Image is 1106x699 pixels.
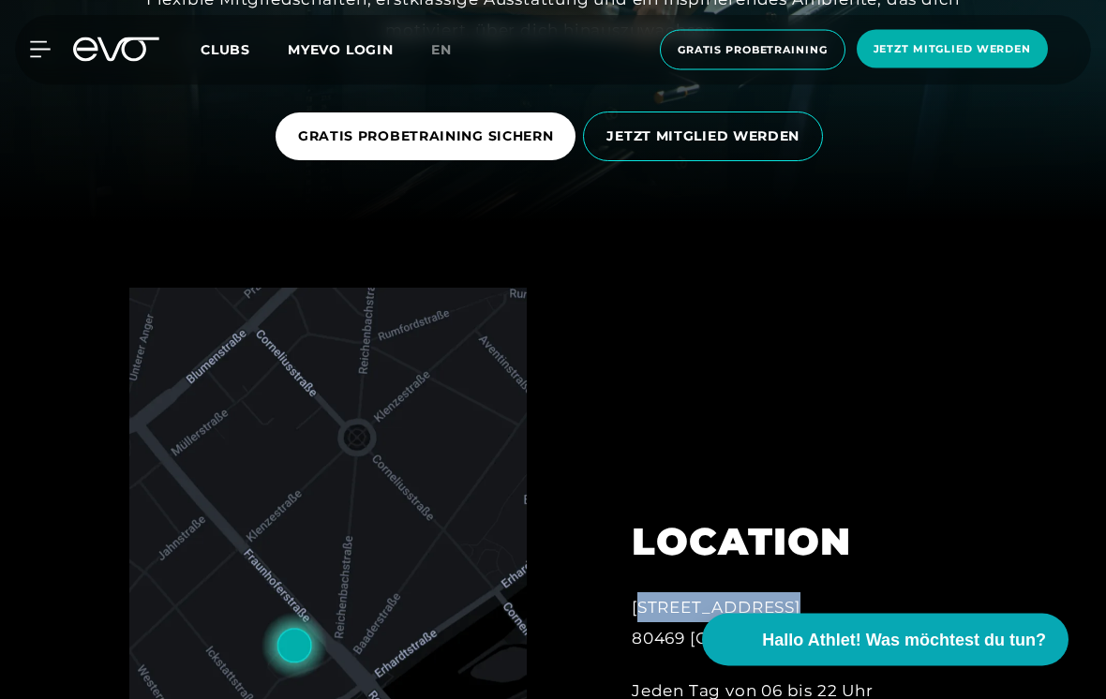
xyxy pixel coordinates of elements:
[762,628,1046,653] span: Hallo Athlet! Was möchtest du tun?
[654,30,851,70] a: Gratis Probetraining
[201,40,288,58] a: Clubs
[431,39,474,61] a: en
[874,41,1031,57] span: Jetzt Mitglied werden
[606,127,800,147] span: JETZT MITGLIED WERDEN
[851,30,1054,70] a: Jetzt Mitglied werden
[276,99,584,175] a: GRATIS PROBETRAINING SICHERN
[632,520,939,565] h2: LOCATION
[702,614,1069,666] button: Hallo Athlet! Was möchtest du tun?
[583,98,830,176] a: JETZT MITGLIED WERDEN
[288,41,394,58] a: MYEVO LOGIN
[431,41,452,58] span: en
[632,593,939,654] div: [STREET_ADDRESS] 80469 [GEOGRAPHIC_DATA]
[298,127,554,147] span: GRATIS PROBETRAINING SICHERN
[678,42,828,58] span: Gratis Probetraining
[201,41,250,58] span: Clubs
